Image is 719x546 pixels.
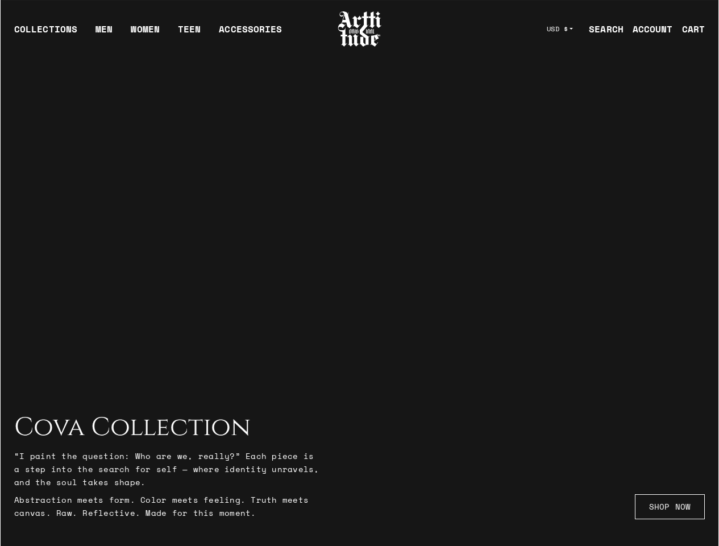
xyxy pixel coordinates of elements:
ul: Main navigation [5,22,291,45]
div: ACCESSORIES [219,22,282,45]
div: CART [682,22,705,36]
a: MEN [95,22,113,45]
a: ACCOUNT [624,18,673,40]
a: SEARCH [580,18,624,40]
span: USD $ [547,24,568,34]
a: WOMEN [131,22,160,45]
div: COLLECTIONS [14,22,77,45]
a: TEEN [178,22,201,45]
p: “I paint the question: Who are we, really?” Each piece is a step into the search for self — where... [14,449,321,489]
button: USD $ [540,16,580,42]
img: Arttitude [337,10,383,48]
p: Abstraction meets form. Color meets feeling. Truth meets canvas. Raw. Reflective. Made for this m... [14,493,321,519]
h2: Cova Collection [14,413,321,442]
a: SHOP NOW [635,494,705,519]
a: Open cart [673,18,705,40]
